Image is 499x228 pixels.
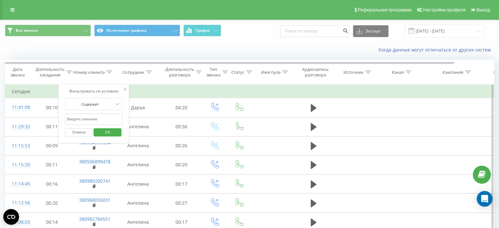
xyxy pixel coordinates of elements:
button: Все звонки [5,25,91,36]
span: Реферальная программа [358,7,411,12]
div: 11:15:20 [12,158,25,171]
div: Дата звонка [5,67,30,78]
div: Длительность разговора [165,67,194,78]
button: Источники трафика [94,25,180,36]
div: 11:29:32 [12,120,25,133]
div: Тип звонка [206,67,220,78]
a: Когда данные могут отличаться от других систем [379,47,494,53]
td: 00:27 [161,194,202,213]
div: 11:12:56 [12,197,25,209]
td: 00:20 [161,155,202,174]
div: Сотрудник [122,70,144,75]
a: 380506899478 [79,158,111,165]
span: График [196,28,210,33]
input: Введите значение [65,114,123,125]
button: График [183,25,221,36]
button: Экспорт [353,25,388,37]
span: Выход [476,7,490,12]
td: 00:11 [31,117,73,136]
td: 00:09 [31,136,73,155]
a: 380982784551 [79,216,111,222]
td: 00:17 [161,175,202,194]
td: Ангелина [115,194,161,213]
div: 11:15:53 [12,139,25,152]
div: Фильтровать по условию [65,88,123,94]
button: Open CMP widget [3,209,19,225]
div: Аудиозапись разговора [300,67,331,78]
td: 00:56 [161,117,202,136]
div: Имя пула [261,70,281,75]
td: 00:20 [31,194,73,213]
a: 380989200741 [79,178,111,184]
button: OK [94,128,122,136]
div: Длительность ожидания [36,67,65,78]
a: 380968055031 [79,197,111,203]
td: 00:26 [161,136,202,155]
div: 11:14:45 [12,177,25,190]
td: Ангелина [115,117,161,136]
td: 04:20 [161,98,202,117]
input: Поиск по номеру [280,25,350,37]
td: 00:11 [31,155,73,174]
span: OK [98,127,117,137]
td: 00:10 [31,98,73,117]
td: Ангелина [115,175,161,194]
div: Кампания [443,70,463,75]
div: Статус [231,70,244,75]
div: 11:41:08 [12,101,25,114]
td: Ангелина [115,136,161,155]
div: Номер клиента [73,70,105,75]
td: Ангелина [115,155,161,174]
span: Настройки профиля [423,7,466,12]
div: Источник [343,70,364,75]
span: Все звонки [16,28,38,33]
td: 00:16 [31,175,73,194]
div: Open Intercom Messenger [477,191,492,207]
td: Дарья [115,98,161,117]
div: Канал [392,70,404,75]
button: Отмена [65,128,93,136]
